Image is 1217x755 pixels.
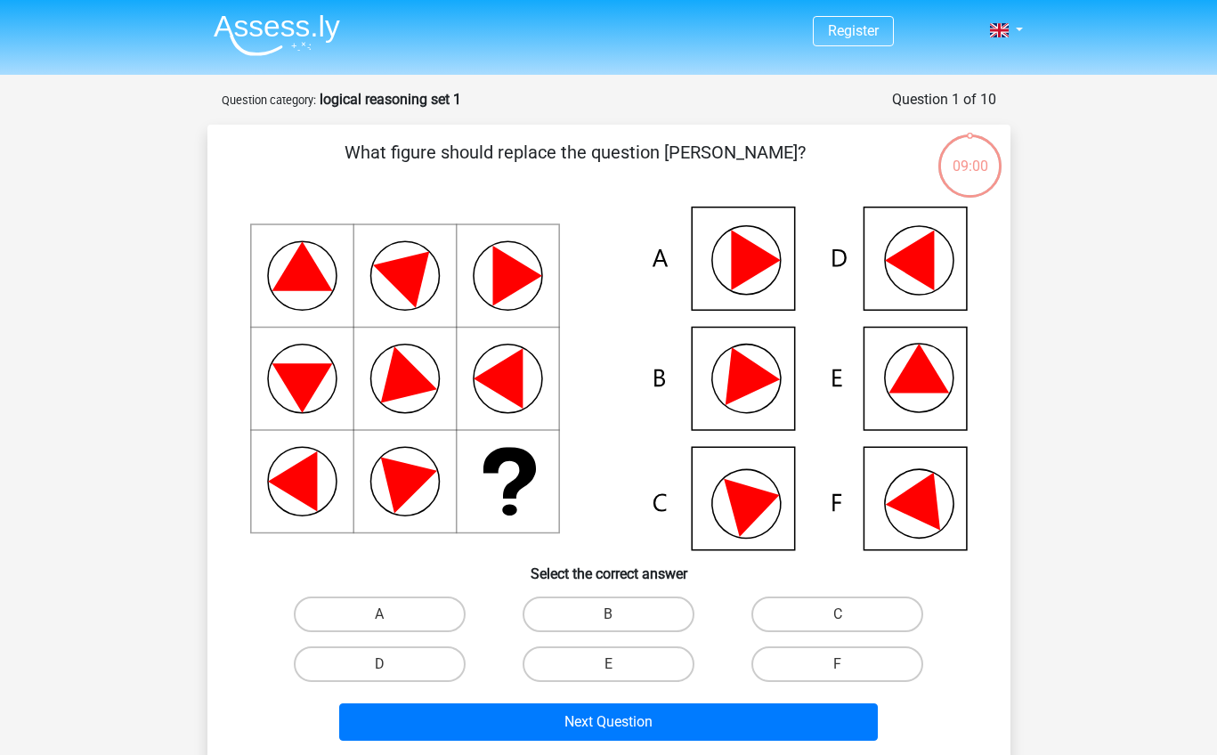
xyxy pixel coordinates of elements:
[937,133,1003,177] div: 09:00
[236,139,915,192] p: What figure should replace the question [PERSON_NAME]?
[294,597,466,632] label: A
[892,89,996,110] div: Question 1 of 10
[214,14,340,56] img: Assessly
[751,597,923,632] label: C
[523,597,694,632] label: B
[339,703,878,741] button: Next Question
[523,646,694,682] label: E
[294,646,466,682] label: D
[751,646,923,682] label: F
[222,93,316,107] small: Question category:
[828,22,879,39] a: Register
[236,551,982,582] h6: Select the correct answer
[320,91,461,108] strong: logical reasoning set 1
